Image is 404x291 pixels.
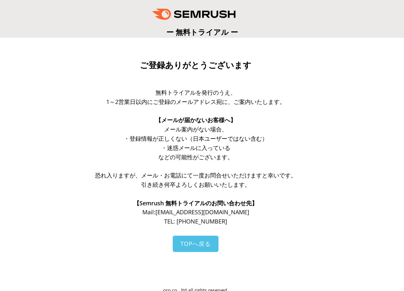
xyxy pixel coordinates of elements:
[161,144,230,152] span: ・迷惑メールに入っている
[166,27,238,37] span: ー 無料トライアル ー
[158,153,233,161] span: などの可能性がございます。
[124,135,268,142] span: ・登録情報が正しくない（日本ユーザーではない含む）
[164,125,227,133] span: メール案内がない場合、
[95,171,297,179] span: 恐れ入りますが、メール・お電話にて一度お問合せいただけますと幸いです。
[155,89,236,96] span: 無料トライアルを発行のうえ、
[173,236,218,252] a: TOPへ戻る
[180,240,211,248] span: TOPへ戻る
[134,199,257,207] span: 【Semrush 無料トライアルのお問い合わせ先】
[164,217,227,225] span: TEL: [PHONE_NUMBER]
[142,208,249,216] span: Mail: [EMAIL_ADDRESS][DOMAIN_NAME]
[140,60,251,70] span: ご登録ありがとうございます
[141,181,250,188] span: 引き続き何卒よろしくお願いいたします。
[106,98,285,106] span: 1～2営業日以内にご登録のメールアドレス宛に、ご案内いたします。
[155,116,236,124] span: 【メールが届かないお客様へ】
